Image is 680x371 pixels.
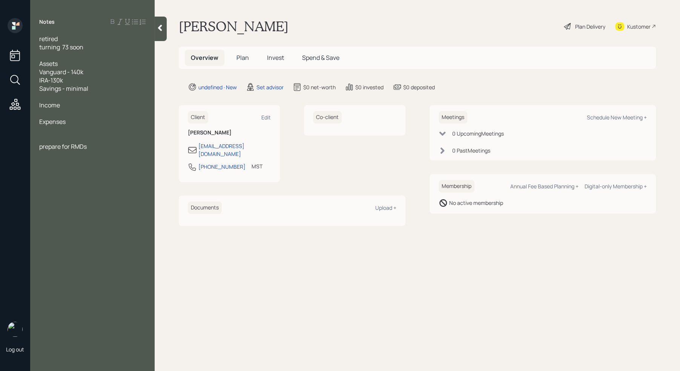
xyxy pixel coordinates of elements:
[198,83,237,91] div: undefined · New
[198,163,246,171] div: [PHONE_NUMBER]
[375,204,396,211] div: Upload +
[39,142,87,151] span: prepare for RMDs
[39,18,55,26] label: Notes
[39,118,66,126] span: Expenses
[39,35,58,43] span: retired
[403,83,435,91] div: $0 deposited
[452,147,490,154] div: 0 Past Meeting s
[267,53,284,62] span: Invest
[191,53,218,62] span: Overview
[587,114,647,121] div: Schedule New Meeting +
[39,68,83,76] span: Vanguard - 140k
[261,114,271,121] div: Edit
[302,53,339,62] span: Spend & Save
[627,23,651,31] div: Kustomer
[452,130,504,137] div: 0 Upcoming Meeting s
[355,83,384,91] div: $0 invested
[585,183,647,190] div: Digital-only Membership +
[575,23,605,31] div: Plan Delivery
[236,53,249,62] span: Plan
[198,142,271,158] div: [EMAIL_ADDRESS][DOMAIN_NAME]
[179,18,289,35] h1: [PERSON_NAME]
[39,84,88,93] span: Savings - minimal
[313,111,342,124] h6: Co-client
[188,202,222,214] h6: Documents
[449,199,503,207] div: No active membership
[6,346,24,353] div: Log out
[39,76,63,84] span: IRA-130k
[39,60,58,68] span: Assets
[39,43,83,51] span: turning 73 soon
[188,111,208,124] h6: Client
[8,322,23,337] img: retirable_logo.png
[510,183,579,190] div: Annual Fee Based Planning +
[439,111,467,124] h6: Meetings
[188,130,271,136] h6: [PERSON_NAME]
[252,162,262,170] div: MST
[303,83,336,91] div: $0 net-worth
[39,101,60,109] span: Income
[439,180,474,192] h6: Membership
[256,83,284,91] div: Set advisor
